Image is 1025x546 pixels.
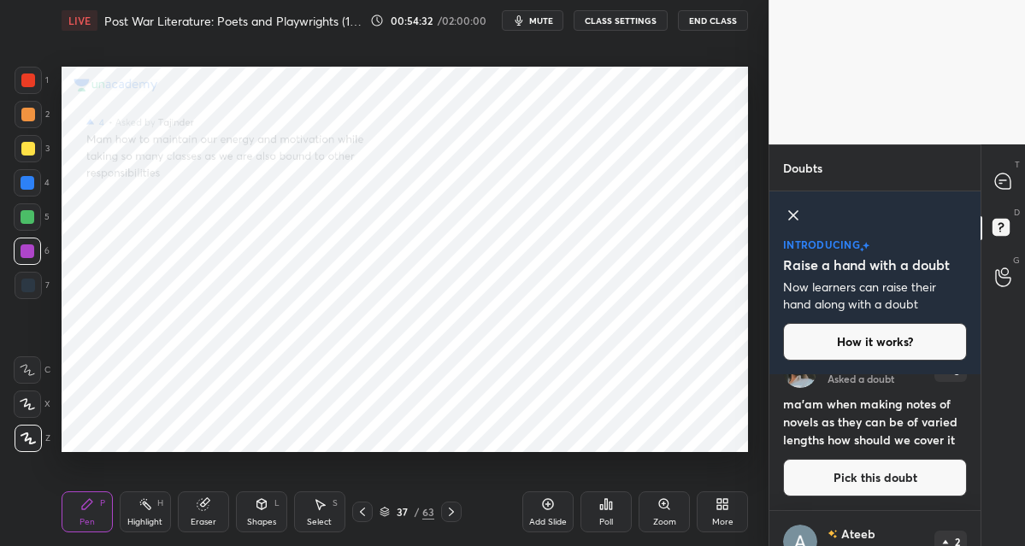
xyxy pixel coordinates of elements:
[783,354,817,388] img: 731af4d50a924cfcacbdd0ae77040319.jpg
[653,518,676,526] div: Zoom
[14,390,50,418] div: X
[14,356,50,384] div: C
[783,323,967,361] button: How it works?
[127,518,162,526] div: Highlight
[15,101,50,128] div: 2
[955,366,961,376] p: 3
[80,518,95,526] div: Pen
[15,135,50,162] div: 3
[333,499,338,508] div: S
[393,507,410,517] div: 37
[1015,158,1020,171] p: T
[157,499,163,508] div: H
[769,374,981,546] div: grid
[769,145,836,191] p: Doubts
[14,169,50,197] div: 4
[422,504,434,520] div: 63
[14,238,50,265] div: 6
[191,518,216,526] div: Eraser
[414,507,419,517] div: /
[712,518,733,526] div: More
[599,518,613,526] div: Poll
[14,203,50,231] div: 5
[860,247,864,252] img: small-star.76a44327.svg
[783,279,967,313] p: Now learners can raise their hand along with a doubt
[678,10,748,31] button: End Class
[15,272,50,299] div: 7
[247,518,276,526] div: Shapes
[574,10,668,31] button: CLASS SETTINGS
[274,499,280,508] div: L
[529,15,553,26] span: mute
[828,372,894,385] p: Asked a doubt
[15,425,50,452] div: Z
[15,67,49,94] div: 1
[783,255,950,275] h5: Raise a hand with a doubt
[841,527,875,541] p: Ateeb
[529,518,567,526] div: Add Slide
[783,395,967,449] h4: ma'am when making notes of novels as they can be of varied lengths how should we cover it
[828,529,838,538] img: no-rating-badge.077c3623.svg
[1013,254,1020,267] p: G
[863,242,869,250] img: large-star.026637fe.svg
[62,10,97,31] div: LIVE
[307,518,332,526] div: Select
[783,239,860,250] p: introducing
[1014,206,1020,219] p: D
[104,13,363,29] h4: Post War Literature: Poets and Playwrights (1945 till 1990)
[100,499,105,508] div: P
[783,459,967,496] button: Pick this doubt
[502,10,563,31] button: mute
